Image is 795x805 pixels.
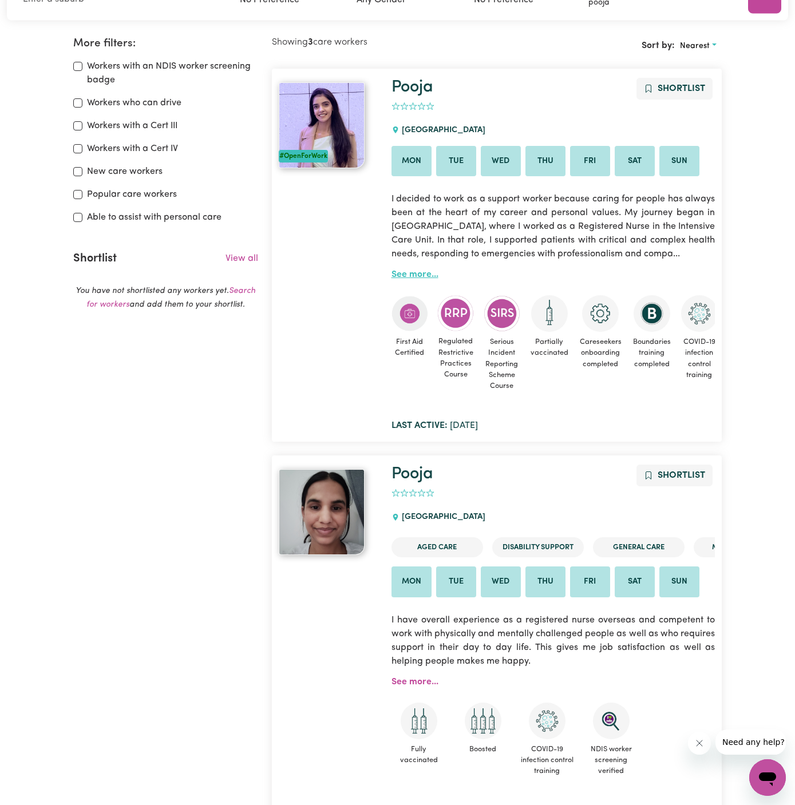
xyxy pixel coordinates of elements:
[391,466,433,482] a: Pooja
[391,146,432,177] li: Available on Mon
[401,703,437,739] img: Care and support worker has received 2 doses of COVID-19 vaccine
[525,566,565,597] li: Available on Thu
[694,537,785,557] li: Mental Health
[481,566,521,597] li: Available on Wed
[279,82,378,168] a: Pooja#OpenForWork
[73,37,258,50] h2: More filters:
[391,185,715,268] p: I decided to work as a support worker because caring for people has always been at the heart of m...
[484,332,520,396] span: Serious Incident Reporting Scheme Course
[658,471,705,480] span: Shortlist
[593,537,685,557] li: General Care
[279,469,365,555] img: View Pooja 's profile
[570,566,610,597] li: Available on Fri
[456,739,511,759] span: Boosted
[715,729,786,755] iframe: Message from company
[484,295,520,332] img: CS Academy: Serious Incident Reporting Scheme course completed
[642,41,675,50] span: Sort by:
[391,421,478,430] span: [DATE]
[391,606,715,675] p: I have overall experience as a registered nurse overseas and competent to work with physically an...
[272,37,497,48] h2: Showing care workers
[481,146,521,177] li: Available on Wed
[749,759,786,796] iframe: Button to launch messaging window
[279,469,378,555] a: Pooja
[579,332,623,374] span: Careseekers onboarding completed
[570,146,610,177] li: Available on Fri
[87,119,177,133] label: Workers with a Cert III
[636,78,713,100] button: Add to shortlist
[437,331,474,384] span: Regulated Restrictive Practices Course
[615,566,655,597] li: Available on Sat
[437,295,474,331] img: CS Academy: Regulated Restrictive Practices course completed
[615,146,655,177] li: Available on Sat
[675,37,722,55] button: Sort search results
[391,115,492,146] div: [GEOGRAPHIC_DATA]
[520,739,575,782] span: COVID-19 infection control training
[584,739,639,782] span: NDIS worker screening verified
[279,82,365,168] img: View Pooja's profile
[391,566,432,597] li: Available on Mon
[680,42,710,50] span: Nearest
[87,96,181,110] label: Workers who can drive
[659,566,699,597] li: Available on Sun
[681,295,718,332] img: CS Academy: COVID-19 Infection Control Training course completed
[529,332,569,363] span: Partially vaccinated
[659,146,699,177] li: Available on Sun
[87,211,222,224] label: Able to assist with personal care
[391,295,428,332] img: Care and support worker has completed First Aid Certification
[636,465,713,486] button: Add to shortlist
[593,703,630,739] img: NDIS Worker Screening Verified
[308,38,313,47] b: 3
[391,739,446,770] span: Fully vaccinated
[391,537,483,557] li: Aged Care
[391,677,438,687] a: See more...
[531,295,568,332] img: Care and support worker has received 1 dose of the COVID-19 vaccine
[87,188,177,201] label: Popular care workers
[226,254,258,263] a: View all
[391,79,433,96] a: Pooja
[391,332,428,363] span: First Aid Certified
[391,421,448,430] b: Last active:
[279,150,328,162] div: #OpenForWork
[391,270,438,279] a: See more...
[436,566,476,597] li: Available on Tue
[391,502,492,533] div: [GEOGRAPHIC_DATA]
[76,287,255,309] em: You have not shortlisted any workers yet. and add them to your shortlist.
[436,146,476,177] li: Available on Tue
[525,146,565,177] li: Available on Thu
[632,332,672,374] span: Boundaries training completed
[465,703,501,739] img: Care and support worker has received booster dose of COVID-19 vaccination
[391,100,434,113] div: add rating by typing an integer from 0 to 5 or pressing arrow keys
[87,142,178,156] label: Workers with a Cert IV
[681,332,718,385] span: COVID-19 infection control training
[688,732,711,755] iframe: Close message
[658,84,705,93] span: Shortlist
[492,537,584,557] li: Disability Support
[634,295,670,332] img: CS Academy: Boundaries in care and support work course completed
[391,487,434,500] div: add rating by typing an integer from 0 to 5 or pressing arrow keys
[87,60,258,87] label: Workers with an NDIS worker screening badge
[529,703,565,739] img: CS Academy: COVID-19 Infection Control Training course completed
[87,165,163,179] label: New care workers
[582,295,619,332] img: CS Academy: Careseekers Onboarding course completed
[73,252,117,265] h2: Shortlist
